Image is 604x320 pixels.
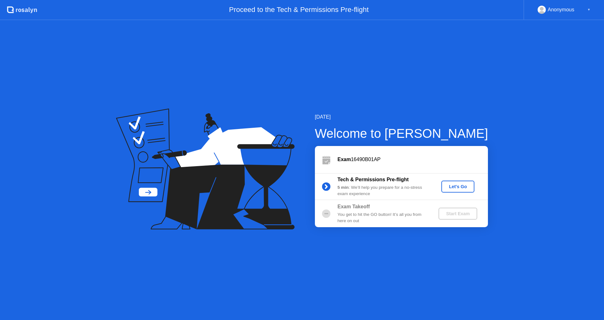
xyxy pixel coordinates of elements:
div: [DATE] [315,113,488,121]
div: Let's Go [444,184,472,189]
b: Tech & Permissions Pre-flight [338,177,409,182]
div: ▼ [587,6,590,14]
b: Exam [338,157,351,162]
b: Exam Takeoff [338,204,370,209]
div: : We’ll help you prepare for a no-stress exam experience [338,184,428,197]
b: 5 min [338,185,349,190]
div: You get to hit the GO button! It’s all you from here on out [338,211,428,224]
button: Start Exam [439,208,477,220]
div: 16490B01AP [338,156,488,163]
button: Let's Go [441,181,474,193]
div: Welcome to [PERSON_NAME] [315,124,488,143]
div: Anonymous [548,6,574,14]
div: Start Exam [441,211,475,216]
